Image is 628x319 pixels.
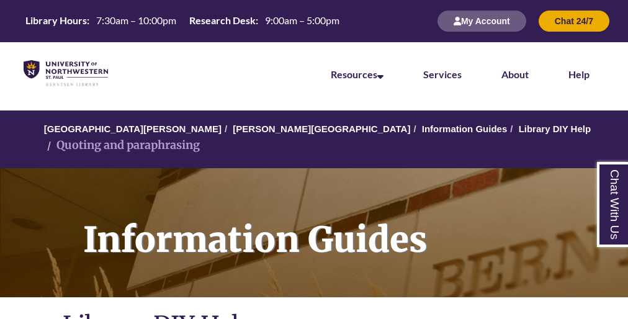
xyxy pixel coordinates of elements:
[437,11,526,32] button: My Account
[20,11,91,30] th: Library Hours:
[44,137,200,155] li: Quoting and paraphrasing
[233,124,410,134] a: [PERSON_NAME][GEOGRAPHIC_DATA]
[70,168,628,281] h1: Information Guides
[437,16,526,26] a: My Account
[423,68,462,80] a: Services
[184,11,260,30] th: Research Desk:
[96,14,176,26] span: 7:30am – 10:00pm
[44,124,222,134] a: [GEOGRAPHIC_DATA][PERSON_NAME]
[539,16,609,26] a: Chat 24/7
[501,68,529,80] a: About
[519,124,591,134] a: Library DIY Help
[568,68,590,80] a: Help
[20,11,344,30] table: Hours Today
[20,11,344,32] a: Hours Today
[422,124,508,134] a: Information Guides
[331,68,384,80] a: Resources
[539,11,609,32] button: Chat 24/7
[265,14,339,26] span: 9:00am – 5:00pm
[24,60,108,87] img: UNWSP Library Logo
